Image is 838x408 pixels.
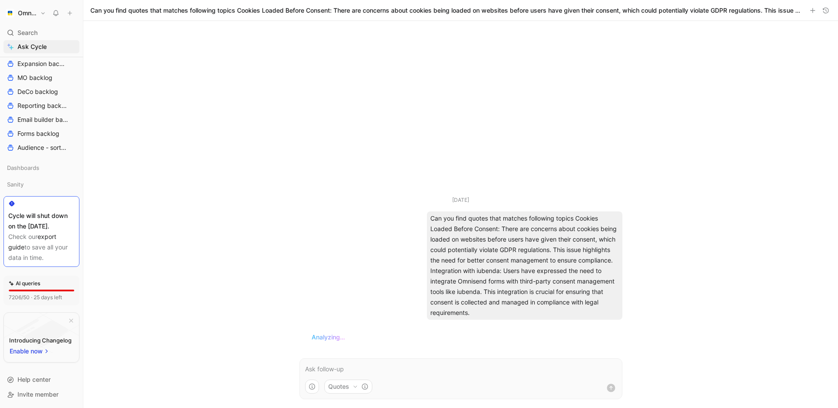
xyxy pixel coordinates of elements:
a: Reporting backlog [3,99,79,112]
img: bg-BLZuj68n.svg [4,313,79,353]
span: Sanity [7,180,24,189]
div: [DATE] [452,196,469,204]
a: DeCo backlog [3,85,79,98]
div: AI queries [9,279,40,288]
div: Sanity [3,178,79,194]
div: 7206/50 · 25 days left [9,293,62,302]
a: Ask Cycle [3,40,79,53]
div: Invite member [3,388,79,401]
h1: Can you find quotes that matches following topics Cookies Loaded Before Consent: There are concer... [90,6,802,15]
button: Quotes [324,380,372,394]
span: Expansion backlog [17,59,68,68]
div: Dashboards [3,161,79,177]
div: Introducing Changelog [9,335,72,346]
span: Dashboards [7,163,39,172]
span: Audience - sorted [17,143,67,152]
div: Help center [3,373,79,386]
span: Forms backlog [17,129,59,138]
h1: Omnisend [18,9,37,17]
a: Audience - sorted [3,141,79,154]
a: MO backlog [3,71,79,84]
span: Enable now [10,346,44,356]
button: OmnisendOmnisend [3,7,48,19]
span: DeCo backlog [17,87,58,96]
a: Email builder backlog [3,113,79,126]
span: Analyzing… [312,332,345,342]
span: Invite member [17,391,58,398]
div: Sanity [3,178,79,191]
div: Dashboards [3,161,79,174]
span: Ask Cycle [17,41,47,52]
div: Cycle will shut down on the [DATE]. [8,211,75,232]
span: MO backlog [17,73,52,82]
img: Omnisend [6,9,14,17]
div: Can you find quotes that matches following topics Cookies Loaded Before Consent: There are concer... [427,211,622,320]
span: Help center [17,376,51,383]
span: Reporting backlog [17,101,68,110]
a: Expansion backlog [3,57,79,70]
div: Check our to save all your data in time. [8,232,75,263]
span: Email builder backlog [17,115,69,124]
a: Forms backlog [3,127,79,140]
span: Search [17,28,38,38]
div: Search [3,26,79,39]
button: Enable now [9,346,50,357]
